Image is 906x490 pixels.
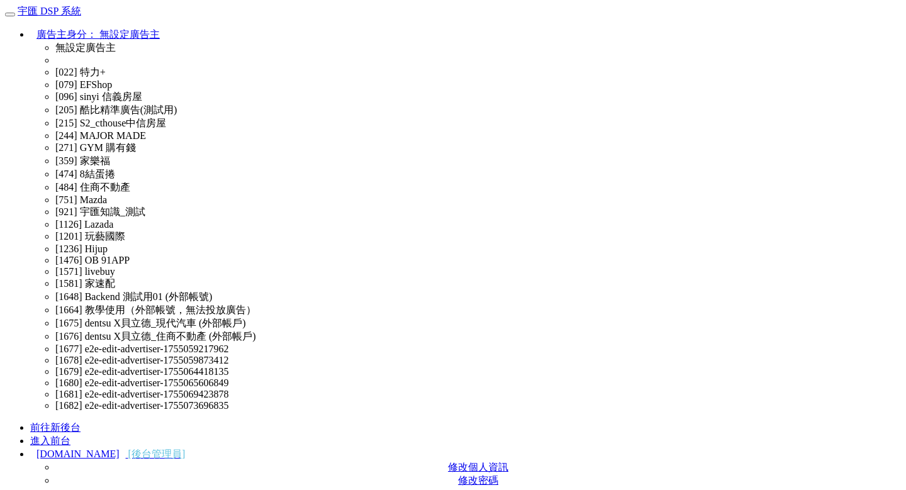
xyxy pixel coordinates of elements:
[55,67,106,77] a: [022] 特力+
[30,448,191,459] a: [DOMAIN_NAME] [後台管理員]
[55,182,130,192] a: [484] 住商不動產
[55,130,146,141] a: [244] MAJOR MADE
[55,304,256,315] a: [1664] 教學使用（外部帳號，無法投放廣告）
[448,462,508,472] a: 修改個人資訊
[55,206,145,217] a: [921] 宇匯知識_測試
[55,169,115,179] a: [474] 8結蛋捲
[55,331,256,342] a: [1676] dentsu X貝立德_住商不動產 (外部帳戶)
[55,266,115,277] a: [1571] livebuy
[55,343,229,354] a: [1677] e2e-edit-advertiser-1755059217962
[55,278,115,289] a: [1581] 家速配
[55,194,107,205] a: [751] Mazda
[458,475,498,486] a: 修改密碼
[55,79,112,90] a: [079] EFShop
[55,291,212,302] a: [1648] Backend 測試用01 (外部帳號)
[55,355,229,365] a: [1678] e2e-edit-advertiser-1755059873412
[55,42,116,53] a: 無設定廣告主
[30,422,81,433] a: 前往新後台
[99,29,160,40] span: 無設定廣告主
[55,400,229,411] a: [1682] e2e-edit-advertiser-1755073696835
[55,219,113,230] a: [1126] Lazada
[55,91,142,102] a: [096] sinyi 信義房屋
[55,243,108,254] a: [1236] Hijup
[55,155,110,166] a: [359] 家樂福
[55,255,130,265] a: [1476] OB 91APP
[55,318,246,328] a: [1675] dentsu X貝立德_現代汽車 (外部帳戶)
[36,29,97,40] span: 廣告主身分：
[18,6,81,16] a: 宇匯 DSP 系統
[55,231,125,242] a: [1201] 玩藝國際
[55,377,229,388] a: [1680] e2e-edit-advertiser-1755065606849
[30,448,126,459] span: [DOMAIN_NAME]
[55,366,229,377] a: [1679] e2e-edit-advertiser-1755064418135
[128,448,192,459] span: [後台管理員]
[55,389,229,399] a: [1681] e2e-edit-advertiser-1755069423878
[55,142,136,153] a: [271] GYM 購有錢
[30,435,70,446] a: 進入前台
[30,29,166,40] a: 廣告主身分： 無設定廣告主
[55,104,177,115] a: [205] 酷比精準廣告(測試用)
[55,118,166,128] a: [215] S2_cthouse中信房屋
